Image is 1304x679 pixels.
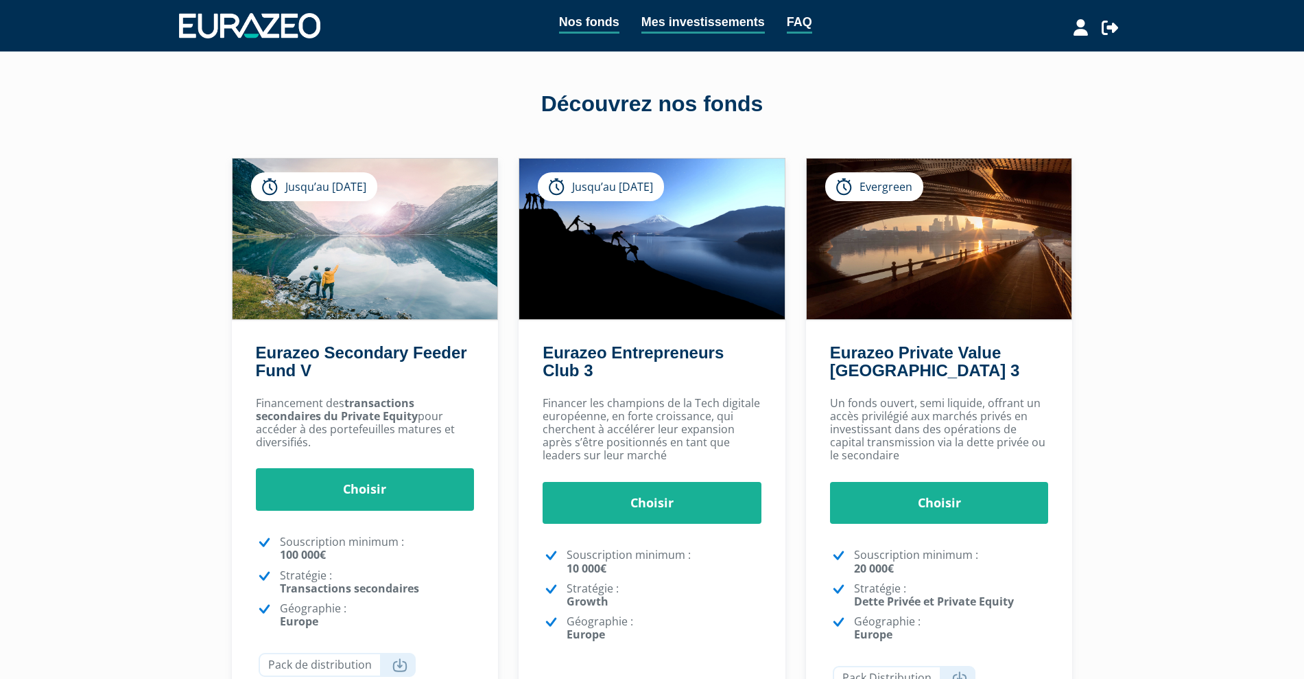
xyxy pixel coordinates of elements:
p: Un fonds ouvert, semi liquide, offrant un accès privilégié aux marchés privés en investissant dan... [830,397,1049,463]
p: Stratégie : [567,582,761,608]
a: FAQ [787,12,812,34]
img: 1732889491-logotype_eurazeo_blanc_rvb.png [179,13,320,38]
strong: transactions secondaires du Private Equity [256,395,418,424]
p: Géographie : [567,615,761,641]
img: Eurazeo Private Value Europe 3 [807,159,1072,319]
img: Eurazeo Entrepreneurs Club 3 [519,159,785,319]
strong: Europe [567,627,605,642]
strong: 20 000€ [854,561,894,576]
img: Eurazeo Secondary Feeder Fund V [233,159,498,319]
p: Financer les champions de la Tech digitale européenne, en forte croissance, qui cherchent à accél... [543,397,761,463]
a: Pack de distribution [259,653,416,677]
strong: Transactions secondaires [280,581,419,596]
div: Jusqu’au [DATE] [251,172,377,201]
p: Souscription minimum : [567,549,761,575]
a: Nos fonds [559,12,619,34]
a: Choisir [256,468,475,511]
p: Financement des pour accéder à des portefeuilles matures et diversifiés. [256,397,475,450]
p: Souscription minimum : [280,536,475,562]
a: Eurazeo Secondary Feeder Fund V [256,343,467,380]
div: Découvrez nos fonds [261,89,1043,120]
a: Choisir [543,482,761,525]
p: Géographie : [280,602,475,628]
a: Eurazeo Private Value [GEOGRAPHIC_DATA] 3 [830,343,1019,380]
p: Stratégie : [280,569,475,595]
p: Stratégie : [854,582,1049,608]
a: Mes investissements [641,12,765,34]
a: Eurazeo Entrepreneurs Club 3 [543,343,724,380]
strong: 100 000€ [280,547,326,562]
strong: Europe [280,614,318,629]
p: Géographie : [854,615,1049,641]
div: Evergreen [825,172,923,201]
p: Souscription minimum : [854,549,1049,575]
strong: Europe [854,627,892,642]
strong: Growth [567,594,608,609]
strong: 10 000€ [567,561,606,576]
strong: Dette Privée et Private Equity [854,594,1014,609]
a: Choisir [830,482,1049,525]
div: Jusqu’au [DATE] [538,172,664,201]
